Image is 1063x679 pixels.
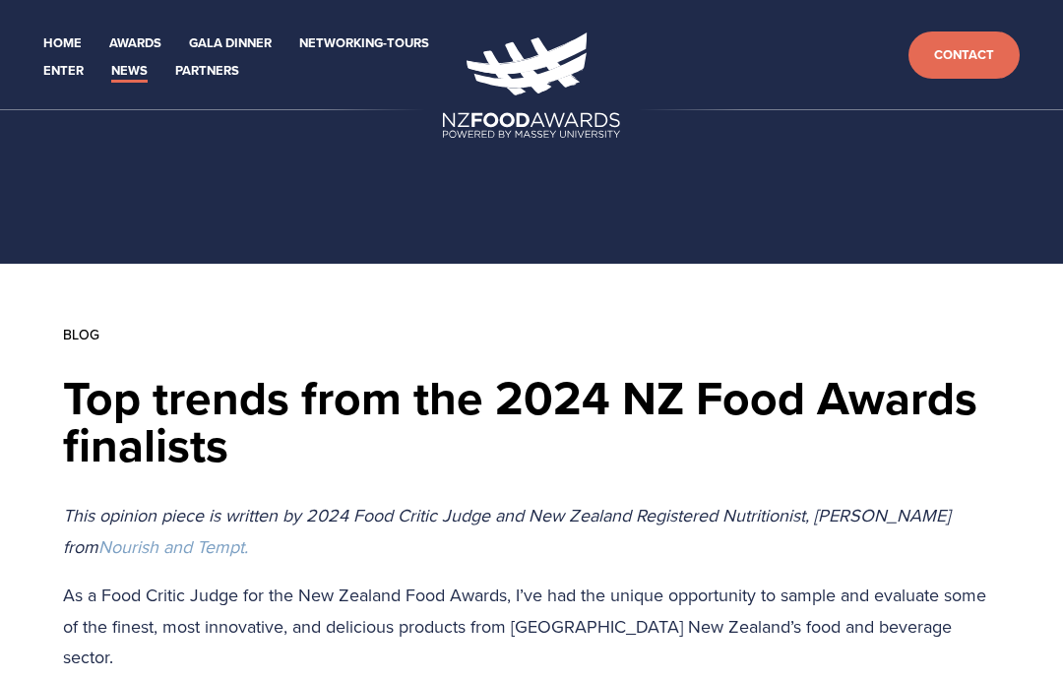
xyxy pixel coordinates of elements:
[175,60,239,83] a: Partners
[111,60,148,83] a: News
[63,374,1000,468] h1: Top trends from the 2024 NZ Food Awards finalists
[98,534,253,559] a: Nourish and Tempt.
[43,32,82,55] a: Home
[299,32,429,55] a: Networking-Tours
[43,60,84,83] a: Enter
[98,534,248,559] em: Nourish and Tempt.
[63,325,99,344] a: Blog
[63,580,1000,673] p: As a Food Critic Judge for the New Zealand Food Awards, I’ve had the unique opportunity to sample...
[189,32,272,55] a: Gala Dinner
[63,503,955,559] em: This opinion piece is written by 2024 Food Critic Judge and New Zealand Registered Nutritionist, ...
[908,31,1020,80] a: Contact
[109,32,161,55] a: Awards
